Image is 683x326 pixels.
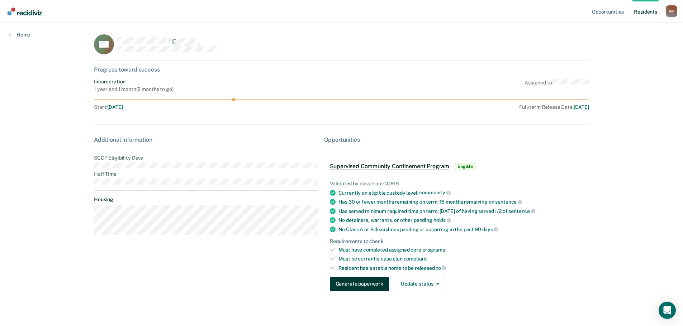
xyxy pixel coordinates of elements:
span: [DATE] [107,104,123,110]
div: Has served minimum required time on term: [DATE] of having served 1/2 of [338,208,583,214]
div: No detainers, warrants, or other pending [338,217,583,223]
div: Additional information [94,136,318,143]
div: Currently on eligible custody level: [338,190,583,196]
a: Home [9,31,30,38]
span: programs [422,247,445,253]
div: 1 year and 1 month ( 9 months to go ) [94,86,173,92]
div: Has 30 or fewer months remaining on term: 16 months remaining on [338,199,583,205]
span: compliant [404,256,427,262]
div: Opportunities [324,136,589,143]
div: Assigned to [525,79,589,92]
dt: SCCP Eligibility Date [94,155,318,161]
div: Resident has a stable home to be released [338,265,583,271]
button: Generate paperwork [330,277,389,291]
div: Progress toward success [94,66,589,73]
a: Navigate to form link [330,277,392,291]
span: community [419,190,451,195]
span: days [482,227,498,232]
img: Recidiviz [8,8,42,15]
span: [DATE] [574,104,589,110]
span: sentence [508,208,535,214]
span: holds [433,217,451,223]
div: Must have completed assigned core [338,247,583,253]
div: No Class A or B disciplines pending or occurring in the past 90 [338,226,583,233]
div: A M [666,5,677,17]
div: Start : [94,104,319,110]
button: Profile dropdown button [666,5,677,17]
div: Supervised Community Confinement ProgramEligible [324,155,589,178]
div: Requirements to check [330,238,583,244]
span: to [436,265,446,271]
div: Open Intercom Messenger [659,302,676,319]
span: sentence [495,199,522,205]
button: Update status [395,277,445,291]
dt: Housing [94,196,318,203]
dt: Half Time [94,171,318,177]
span: Eligible [455,163,475,170]
div: Must be currently case plan [338,256,583,262]
div: Full-term Release Date : [322,104,589,110]
span: Supervised Community Confinement Program [330,163,450,170]
div: Validated by data from CORIS [330,181,583,187]
div: Incarceration [94,79,173,85]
